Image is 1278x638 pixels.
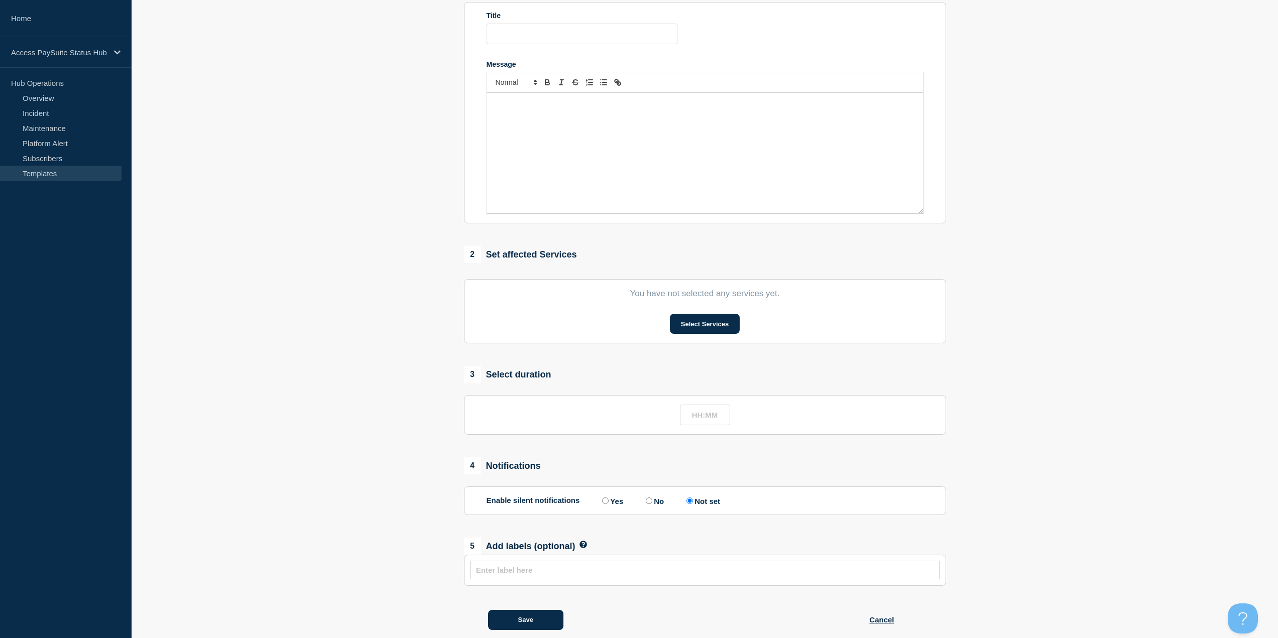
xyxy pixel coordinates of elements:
[684,496,720,505] label: Not set
[540,76,554,88] button: Toggle bold text
[464,246,577,263] div: Set affected Services
[464,538,575,555] div: Add labels (optional)
[680,405,730,425] input: HH:MM
[464,538,481,555] span: 5
[611,76,625,88] button: Toggle link
[476,566,934,574] input: Enter label here
[487,496,580,505] p: Enable silent notifications
[670,314,740,334] button: Select Services
[11,48,107,57] p: Access PaySuite Status Hub
[487,93,923,213] div: Message
[487,289,923,299] p: You have not selected any services yet.
[464,457,541,474] div: Notifications
[869,610,894,630] button: Cancel
[554,76,568,88] button: Toggle italic text
[568,76,583,88] button: Toggle strikethrough text
[583,76,597,88] button: Toggle ordered list
[597,76,611,88] button: Toggle bulleted list
[646,497,652,504] input: Enable silent notifications: No
[491,76,540,88] span: Font size
[464,366,481,383] span: 3
[602,497,609,504] input: Enable silent notifications: Yes
[686,497,693,504] input: Enable silent notifications: Not set
[487,24,677,44] input: Title
[464,366,551,383] div: Select duration
[464,457,481,474] span: 4
[464,246,481,263] span: 2
[643,496,664,505] label: No
[488,610,563,630] button: Save
[600,496,623,505] label: Yes
[1228,603,1258,633] iframe: Help Scout Beacon - Open
[487,60,923,68] div: Message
